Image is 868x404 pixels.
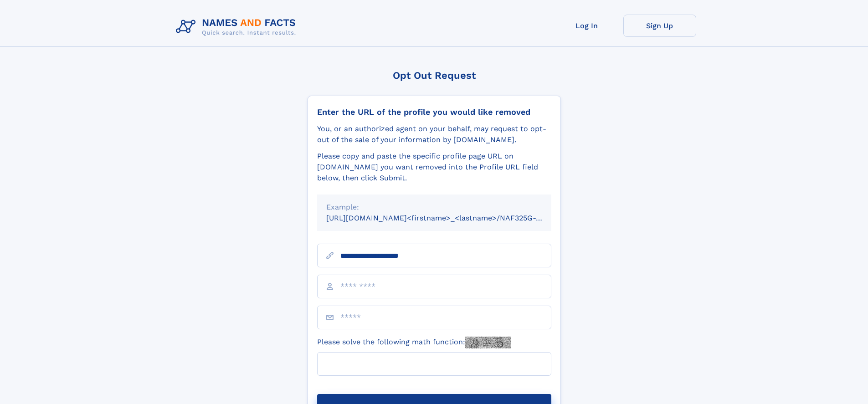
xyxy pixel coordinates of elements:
div: Example: [326,202,542,213]
div: Opt Out Request [308,70,561,81]
label: Please solve the following math function: [317,337,511,348]
div: You, or an authorized agent on your behalf, may request to opt-out of the sale of your informatio... [317,123,551,145]
img: Logo Names and Facts [172,15,303,39]
div: Please copy and paste the specific profile page URL on [DOMAIN_NAME] you want removed into the Pr... [317,151,551,184]
div: Enter the URL of the profile you would like removed [317,107,551,117]
a: Log In [550,15,623,37]
small: [URL][DOMAIN_NAME]<firstname>_<lastname>/NAF325G-xxxxxxxx [326,214,569,222]
a: Sign Up [623,15,696,37]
